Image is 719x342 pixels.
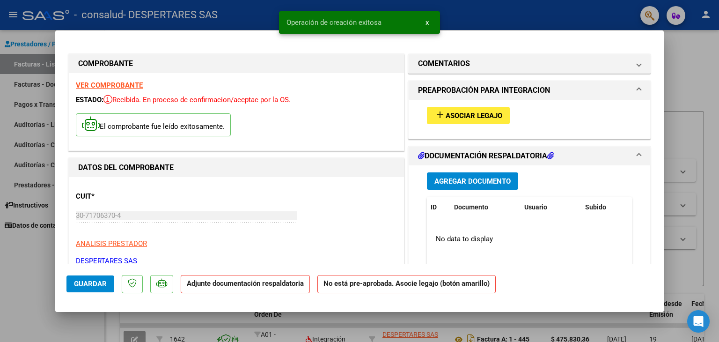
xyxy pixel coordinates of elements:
mat-expansion-panel-header: COMENTARIOS [409,54,650,73]
button: Asociar Legajo [427,107,510,124]
strong: No está pre-aprobada. Asocie legajo (botón amarillo) [317,275,496,293]
mat-expansion-panel-header: DOCUMENTACIÓN RESPALDATORIA [409,147,650,165]
button: Guardar [66,275,114,292]
span: Agregar Documento [434,177,511,186]
span: Asociar Legajo [446,112,502,120]
a: VER COMPROBANTE [76,81,143,89]
mat-icon: add [434,109,446,120]
datatable-header-cell: Usuario [521,197,581,217]
strong: COMPROBANTE [78,59,133,68]
span: Guardar [74,280,107,288]
p: CUIT [76,191,172,202]
h1: DOCUMENTACIÓN RESPALDATORIA [418,150,554,162]
span: Usuario [524,203,547,211]
button: Agregar Documento [427,172,518,190]
span: Operación de creación exitosa [286,18,382,27]
span: Subido [585,203,606,211]
div: PREAPROBACIÓN PARA INTEGRACION [409,100,650,139]
span: ANALISIS PRESTADOR [76,239,147,248]
span: x [426,18,429,27]
span: Recibida. En proceso de confirmacion/aceptac por la OS. [103,96,291,104]
span: ID [431,203,437,211]
datatable-header-cell: Acción [628,197,675,217]
span: ESTADO: [76,96,103,104]
span: Documento [454,203,488,211]
div: No data to display [427,227,629,251]
datatable-header-cell: ID [427,197,450,217]
h1: PREAPROBACIÓN PARA INTEGRACION [418,85,550,96]
strong: Adjunte documentación respaldatoria [187,279,304,288]
p: El comprobante fue leído exitosamente. [76,113,231,136]
div: Open Intercom Messenger [687,310,710,333]
datatable-header-cell: Documento [450,197,521,217]
datatable-header-cell: Subido [581,197,628,217]
button: x [418,14,436,31]
strong: DATOS DEL COMPROBANTE [78,163,174,172]
h1: COMENTARIOS [418,58,470,69]
mat-expansion-panel-header: PREAPROBACIÓN PARA INTEGRACION [409,81,650,100]
p: DESPERTARES SAS [76,256,397,267]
